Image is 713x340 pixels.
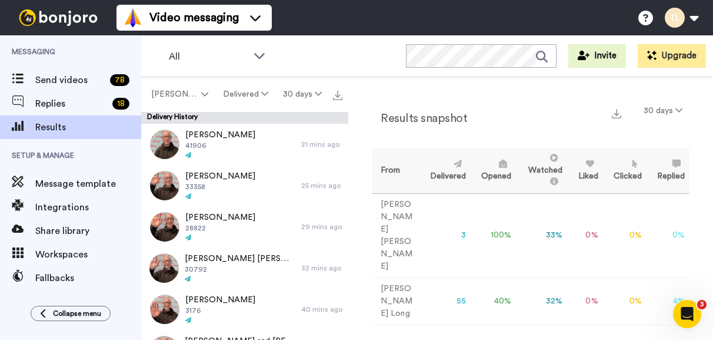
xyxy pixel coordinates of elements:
a: [PERSON_NAME]2882229 mins ago [141,206,348,247]
div: 32 mins ago [301,263,342,273]
td: 3 [419,193,471,278]
td: [PERSON_NAME] Long [372,278,419,325]
div: 18 [112,98,129,110]
th: Replied [647,148,689,193]
span: [PERSON_NAME] [185,129,255,141]
h2: Results snapshot [372,112,467,125]
button: Upgrade [638,44,706,68]
span: [PERSON_NAME] [185,212,255,223]
button: Delivered [215,84,275,105]
span: [PERSON_NAME] [185,170,255,182]
span: 28822 [185,223,255,233]
div: 25 mins ago [301,181,342,190]
span: 33358 [185,182,255,192]
th: Opened [471,148,516,193]
td: 40 % [471,278,516,325]
button: [PERSON_NAME] [144,84,215,105]
td: 100 % [471,193,516,278]
a: [PERSON_NAME]4190621 mins ago [141,124,348,165]
td: 33 % [516,193,567,278]
img: export.svg [333,91,342,100]
span: 3 [697,300,707,309]
td: 55 [419,278,471,325]
button: Collapse menu [31,306,111,321]
span: [PERSON_NAME] [PERSON_NAME] [185,253,295,265]
button: Export a summary of each team member’s results that match this filter now. [608,104,625,121]
th: Clicked [603,148,647,193]
th: Liked [567,148,602,193]
span: Integrations [35,200,141,214]
span: 3176 [185,306,255,315]
img: 8e026188-5148-4289-867c-15e0d9da17d2-thumb.jpg [150,130,179,159]
span: Fallbacks [35,271,141,285]
td: 0 % [567,193,602,278]
img: ba99bb79-1eb3-4964-af19-f51382138bc6-thumb.jpg [150,295,179,324]
span: 30792 [185,265,295,274]
span: Collapse menu [53,309,101,318]
img: dfb2c943-13c3-4d19-b394-c22c0c4518fc-thumb.jpg [150,212,179,242]
span: Message template [35,177,141,191]
td: 0 % [647,193,689,278]
span: All [169,49,248,64]
a: [PERSON_NAME] [PERSON_NAME]3079232 mins ago [141,247,348,289]
td: 4 % [647,278,689,325]
div: 78 [110,74,129,86]
div: 40 mins ago [301,305,342,314]
td: 0 % [567,278,602,325]
span: [PERSON_NAME] [151,88,199,100]
a: [PERSON_NAME]3335825 mins ago [141,165,348,206]
span: 41906 [185,141,255,150]
img: bj-logo-header-white.svg [14,9,102,26]
span: [PERSON_NAME] [185,294,255,306]
td: 32 % [516,278,567,325]
span: Send videos [35,73,105,87]
span: Video messaging [149,9,239,26]
img: 0db89a5d-8a10-4e80-9305-47daba185b3a-thumb.jpg [149,253,179,283]
td: 0 % [603,278,647,325]
th: Watched [516,148,567,193]
button: 30 days [637,100,689,121]
div: Delivery History [141,112,348,124]
td: [PERSON_NAME] [PERSON_NAME] [372,193,419,278]
div: 21 mins ago [301,140,342,149]
span: Workspaces [35,247,141,262]
span: Results [35,120,141,134]
div: 29 mins ago [301,222,342,232]
th: Delivered [419,148,471,193]
a: [PERSON_NAME]317640 mins ago [141,289,348,330]
span: Share library [35,224,141,238]
button: 30 days [276,84,329,105]
button: Export all results that match these filters now. [329,85,346,103]
button: Invite [568,44,626,68]
th: From [372,148,419,193]
img: export.svg [612,109,621,118]
img: 13425084-d048-4b59-a5f6-59a1b14ae394-thumb.jpg [150,171,179,200]
span: Replies [35,97,108,111]
td: 0 % [603,193,647,278]
img: vm-color.svg [124,8,142,27]
iframe: Intercom live chat [673,300,701,328]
